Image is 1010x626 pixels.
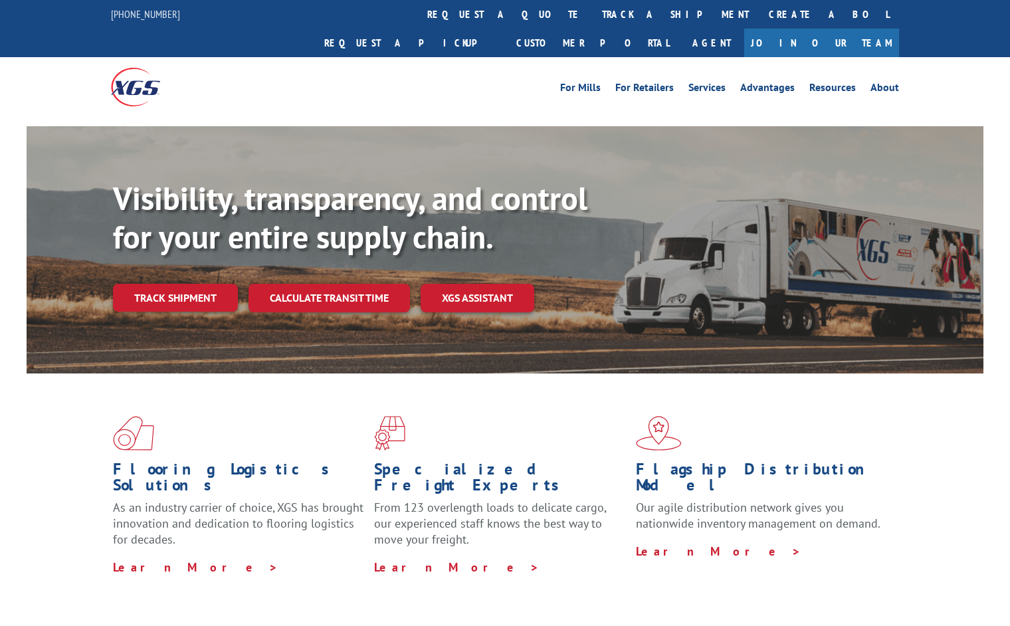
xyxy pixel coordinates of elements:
a: Services [688,82,726,97]
h1: Specialized Freight Experts [374,461,625,500]
a: Track shipment [113,284,238,312]
a: [PHONE_NUMBER] [111,7,180,21]
h1: Flooring Logistics Solutions [113,461,364,500]
a: Join Our Team [744,29,899,57]
a: For Mills [560,82,601,97]
a: Learn More > [374,560,540,575]
img: xgs-icon-flagship-distribution-model-red [636,416,682,451]
a: Resources [809,82,856,97]
a: Agent [679,29,744,57]
a: Request a pickup [314,29,506,57]
a: Learn More > [636,544,801,559]
a: Advantages [740,82,795,97]
a: Learn More > [113,560,278,575]
h1: Flagship Distribution Model [636,461,887,500]
a: For Retailers [615,82,674,97]
span: As an industry carrier of choice, XGS has brought innovation and dedication to flooring logistics... [113,500,363,547]
p: From 123 overlength loads to delicate cargo, our experienced staff knows the best way to move you... [374,500,625,559]
a: Customer Portal [506,29,679,57]
a: About [870,82,899,97]
b: Visibility, transparency, and control for your entire supply chain. [113,177,587,257]
a: XGS ASSISTANT [421,284,534,312]
a: Calculate transit time [249,284,410,312]
span: Our agile distribution network gives you nationwide inventory management on demand. [636,500,880,531]
img: xgs-icon-focused-on-flooring-red [374,416,405,451]
img: xgs-icon-total-supply-chain-intelligence-red [113,416,154,451]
